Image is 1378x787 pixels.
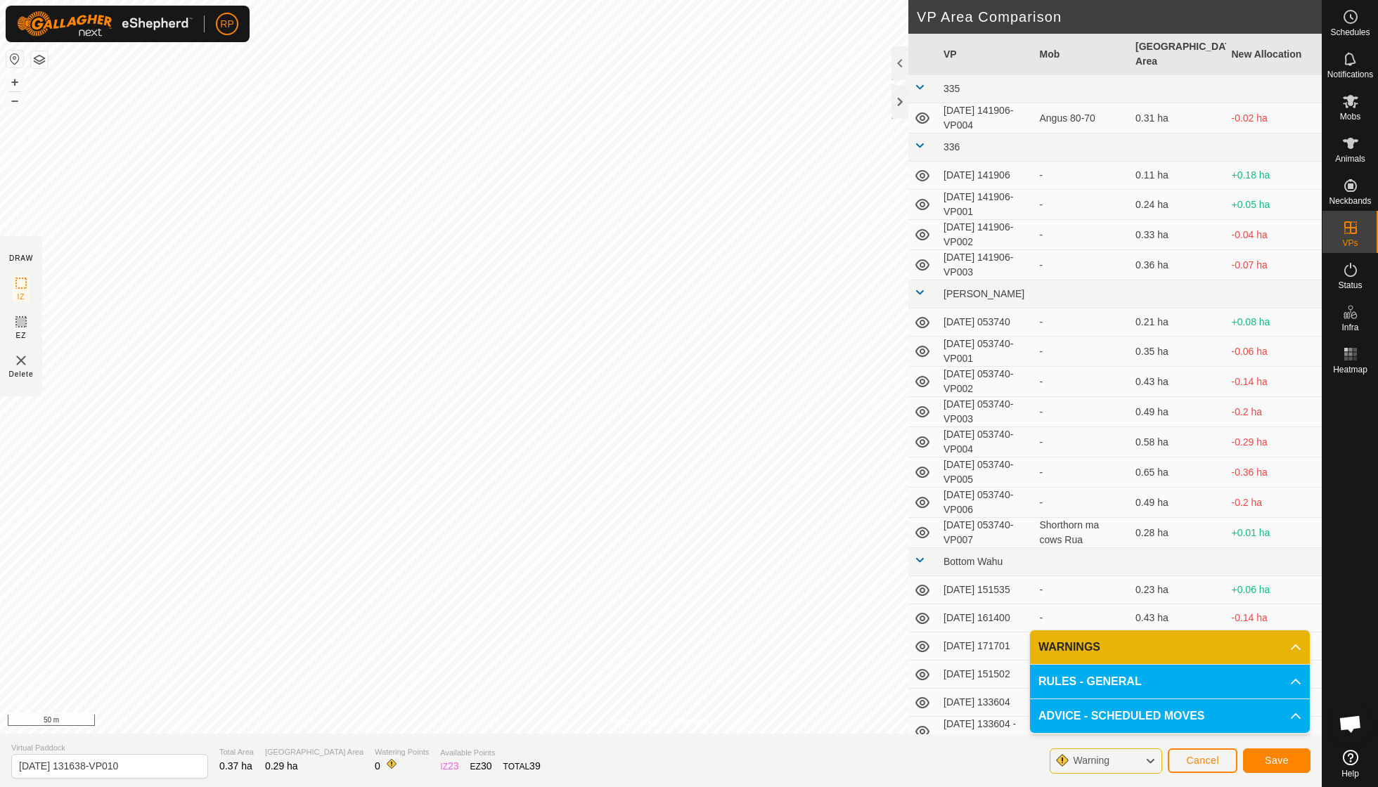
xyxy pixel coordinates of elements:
[1040,611,1125,625] div: -
[375,746,429,758] span: Watering Points
[1226,488,1322,518] td: -0.2 ha
[938,488,1034,518] td: [DATE] 053740-VP006
[1329,197,1371,205] span: Neckbands
[503,759,541,774] div: TOTAL
[219,746,254,758] span: Total Area
[1226,308,1322,337] td: +0.08 ha
[1226,457,1322,488] td: -0.36 ha
[1130,367,1226,397] td: 0.43 ha
[1130,488,1226,518] td: 0.49 ha
[375,760,380,772] span: 0
[938,689,1034,717] td: [DATE] 133604
[265,760,298,772] span: 0.29 ha
[1034,34,1131,75] th: Mob
[1226,518,1322,548] td: +0.01 ha
[938,427,1034,457] td: [DATE] 053740-VP004
[938,661,1034,689] td: [DATE] 151502
[1130,337,1226,367] td: 0.35 ha
[938,576,1034,604] td: [DATE] 151535
[1226,34,1322,75] th: New Allocation
[1130,34,1226,75] th: [GEOGRAPHIC_DATA] Area
[481,760,492,772] span: 30
[6,51,23,67] button: Reset Map
[16,330,27,341] span: EZ
[1030,699,1310,733] p-accordion-header: ADVICE - SCHEDULED MOVES
[938,367,1034,397] td: [DATE] 053740-VP002
[1073,755,1109,766] span: Warning
[6,92,23,109] button: –
[1040,495,1125,510] div: -
[1030,665,1310,698] p-accordion-header: RULES - GENERAL
[1341,323,1358,332] span: Infra
[31,51,48,68] button: Map Layers
[938,457,1034,488] td: [DATE] 053740-VP005
[1186,755,1219,766] span: Cancel
[1226,604,1322,632] td: -0.14 ha
[1040,583,1125,597] div: -
[1130,518,1226,548] td: 0.28 ha
[944,288,1024,299] span: [PERSON_NAME]
[605,715,658,728] a: Privacy Policy
[1040,315,1125,330] div: -
[1243,748,1311,773] button: Save
[1040,111,1125,126] div: Angus 80-70
[440,759,458,774] div: IZ
[1038,708,1204,724] span: ADVICE - SCHEDULED MOVES
[529,760,541,772] span: 39
[938,103,1034,134] td: [DATE] 141906-VP004
[1342,239,1358,247] span: VPs
[938,250,1034,280] td: [DATE] 141906-VP003
[938,632,1034,661] td: [DATE] 171701
[1341,769,1359,778] span: Help
[1038,673,1142,690] span: RULES - GENERAL
[1130,103,1226,134] td: 0.31 ha
[1226,103,1322,134] td: -0.02 ha
[1130,427,1226,457] td: 0.58 ha
[1327,70,1373,79] span: Notifications
[1040,518,1125,547] div: Shorthorn ma cows Rua
[1040,405,1125,419] div: -
[1338,281,1362,290] span: Status
[448,760,459,772] span: 23
[938,220,1034,250] td: [DATE] 141906-VP002
[938,518,1034,548] td: [DATE] 053740-VP007
[938,190,1034,220] td: [DATE] 141906-VP001
[938,162,1034,190] td: [DATE] 141906
[219,760,252,772] span: 0.37 ha
[1329,703,1372,745] a: Open chat
[18,292,25,302] span: IZ
[938,337,1034,367] td: [DATE] 053740-VP001
[675,715,716,728] a: Contact Us
[1040,344,1125,359] div: -
[917,8,1322,25] h2: VP Area Comparison
[6,74,23,91] button: +
[1265,755,1289,766] span: Save
[944,556,1003,567] span: Bottom Wahu
[13,352,30,369] img: VP
[1226,576,1322,604] td: +0.06 ha
[17,11,193,37] img: Gallagher Logo
[1040,375,1125,389] div: -
[1130,190,1226,220] td: 0.24 ha
[1333,365,1367,374] span: Heatmap
[1226,367,1322,397] td: -0.14 ha
[1130,162,1226,190] td: 0.11 ha
[1226,427,1322,457] td: -0.29 ha
[1130,308,1226,337] td: 0.21 ha
[470,759,492,774] div: EZ
[938,308,1034,337] td: [DATE] 053740
[220,17,233,32] span: RP
[1130,457,1226,488] td: 0.65 ha
[1226,250,1322,280] td: -0.07 ha
[1322,744,1378,783] a: Help
[9,369,34,379] span: Delete
[1226,190,1322,220] td: +0.05 ha
[1226,162,1322,190] td: +0.18 ha
[1130,250,1226,280] td: 0.36 ha
[1040,435,1125,450] div: -
[1030,630,1310,664] p-accordion-header: WARNINGS
[1340,112,1360,121] span: Mobs
[938,717,1034,747] td: [DATE] 133604 - COPY
[938,604,1034,632] td: [DATE] 161400
[1335,155,1365,163] span: Animals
